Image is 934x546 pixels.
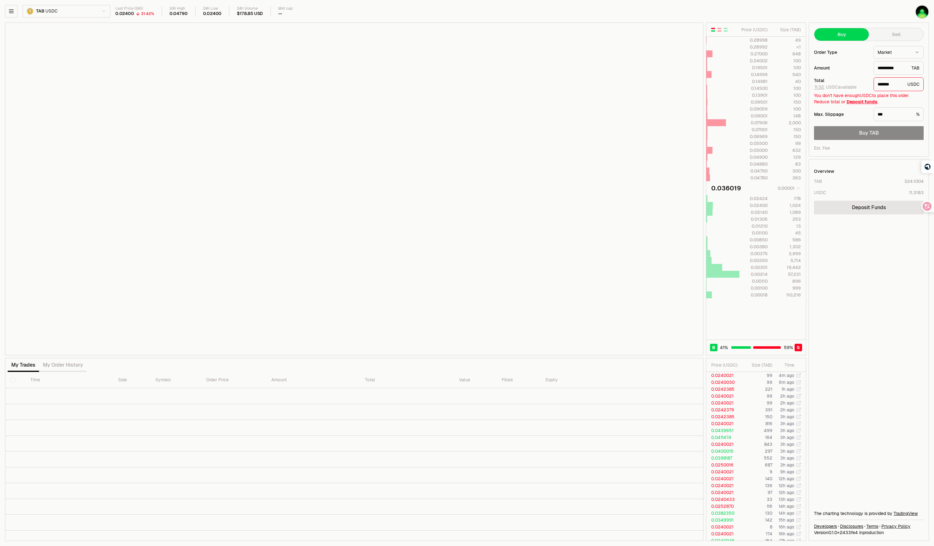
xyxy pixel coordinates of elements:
td: 0.0240021 [706,441,743,448]
div: 129 [773,154,801,160]
a: Terms [866,523,878,529]
td: 0.0240021 [706,372,743,379]
div: 0.07001 [740,126,768,133]
div: 24h Low [203,6,222,11]
div: 31.42% [141,11,154,16]
div: Mkt cap [278,6,293,11]
td: 297 [743,448,773,455]
button: Buy [814,28,869,41]
div: 40 [773,78,801,85]
td: 0.0240021 [706,530,743,537]
div: 1,024 [773,202,801,209]
td: 391 [743,406,773,413]
div: TAB [814,178,822,184]
a: Developers [814,523,837,529]
span: USDC available [814,84,857,90]
td: 0.0240045 [706,537,743,544]
td: 0.0349991 [706,517,743,523]
time: 4m ago [779,373,794,378]
div: USDC [814,189,826,196]
div: 3,999 [773,250,801,257]
div: 13 [773,223,801,229]
td: 0.0240021 [706,489,743,496]
div: <1 [773,44,801,50]
div: 148 [773,113,801,119]
div: 150 [773,99,801,105]
div: 896 [773,278,801,284]
time: 16h ago [779,524,794,530]
div: 0.00850 [740,237,768,243]
td: 0.0398187 [706,455,743,461]
div: Size ( TAB ) [748,362,772,368]
span: S [797,344,800,351]
td: 0.0400015 [706,448,743,455]
div: TAB [874,61,924,75]
td: 150 [743,413,773,420]
div: 0.00380 [740,244,768,250]
div: 0.02400 [203,11,222,17]
div: 0.01210 [740,223,768,229]
div: 0.00110 [740,278,768,284]
div: 0.07906 [740,120,768,126]
a: TradingView [894,511,918,516]
button: Show Buy Orders Only [723,27,728,32]
div: 57,231 [773,271,801,277]
div: The charting technology is provided by [814,510,924,517]
div: 150 [773,133,801,140]
span: TAB [36,8,44,14]
td: 0.0240021 [706,468,743,475]
td: 140 [743,475,773,482]
div: Order Type [814,50,869,54]
div: 0.00100 [740,285,768,291]
th: Time [25,372,113,388]
div: 0.04790 [740,168,768,174]
div: Size ( TAB ) [773,27,801,33]
div: 24h High [170,6,188,11]
div: 0.04780 [740,175,768,181]
div: 11.3183 [909,189,924,196]
span: B [712,344,715,351]
time: 14h ago [779,503,794,509]
div: 0.05000 [740,147,768,153]
time: 3h ago [780,414,794,420]
div: 49 [773,37,801,43]
div: 0.02424 [740,195,768,202]
div: 2,000 [773,120,801,126]
div: 19,442 [773,264,801,270]
div: 100 [773,106,801,112]
div: Amount [814,66,869,70]
time: 15h ago [779,517,794,523]
td: 116 [743,503,773,510]
div: 0.01305 [740,216,768,222]
th: Amount [266,372,360,388]
a: Disclosures [840,523,863,529]
div: You don't have enough USDC to place this order. Reduce total or . [814,92,924,105]
th: Side [113,372,151,388]
time: 3h ago [780,428,794,433]
td: 0.0240021 [706,420,743,427]
button: My Trades [8,359,39,371]
div: Version 0.1.0 + in production [814,529,924,536]
div: — [278,11,282,17]
div: 0.01100 [740,230,768,236]
button: Sell [869,28,923,41]
td: 0.0242379 [706,406,743,413]
time: 2h ago [780,407,794,413]
td: 221 [743,386,773,393]
a: Deposit Funds [814,201,924,214]
div: 0.09501 [740,99,768,105]
time: 13h ago [779,497,794,502]
div: Max. Slippage [814,112,869,116]
div: 99 [773,140,801,147]
td: 0.0439651 [706,427,743,434]
div: 0.036019 [711,184,741,193]
div: 0.00214 [740,271,768,277]
span: 2433fe4b4f3780576893ee9e941d06011a76ee7a [840,530,858,535]
div: 100 [773,85,801,91]
td: 843 [743,441,773,448]
time: 16h ago [779,531,794,537]
img: Wallet 3 [915,5,929,19]
div: Est. Fee [814,145,830,151]
th: Value [454,372,497,388]
div: 0.13901 [740,92,768,98]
